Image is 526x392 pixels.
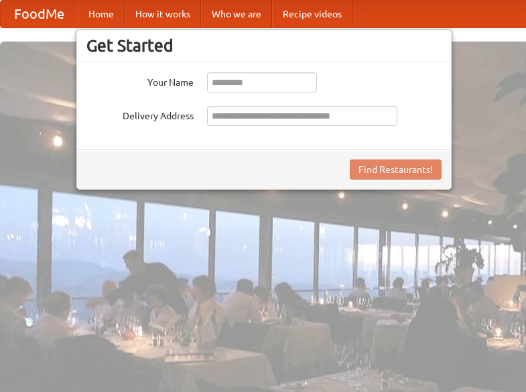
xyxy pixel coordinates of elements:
[86,36,442,56] h3: Get Started
[201,1,272,27] a: Who we are
[86,72,194,89] label: Your Name
[78,1,125,27] a: Home
[350,159,442,180] button: Find Restaurants!
[125,1,201,27] a: How it works
[272,1,352,27] a: Recipe videos
[1,1,78,27] a: FoodMe
[86,106,194,123] label: Delivery Address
